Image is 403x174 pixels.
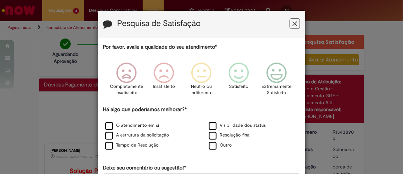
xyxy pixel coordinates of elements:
[109,57,144,105] div: Completamente Insatisfeito
[105,122,159,129] label: O atendimento em si
[209,122,266,129] label: Visibilidade dos status
[209,132,251,139] label: Resolução final
[146,57,182,105] div: Insatisfeito
[259,57,294,105] div: Extremamente Satisfeito
[209,142,232,149] label: Outro
[262,83,291,96] p: Extremamente Satisfeito
[221,57,257,105] div: Satisfeito
[117,19,201,28] label: Pesquisa de Satisfação
[103,106,300,151] div: Há algo que poderíamos melhorar?*
[153,83,175,90] p: Insatisfeito
[103,164,186,172] label: Deixe seu comentário ou sugestão!*
[110,83,143,96] p: Completamente Insatisfeito
[229,83,249,90] p: Satisfeito
[103,43,217,51] label: Por favor, avalie a qualidade do seu atendimento*
[105,132,169,139] label: A estrutura da solicitação
[184,57,219,105] div: Neutro ou indiferente
[105,142,159,149] label: Tempo de Resolução
[189,83,214,96] p: Neutro ou indiferente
